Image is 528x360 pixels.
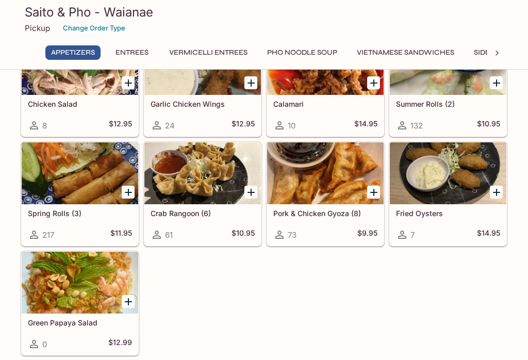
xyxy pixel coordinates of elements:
[22,252,138,314] div: Green Papaya Salad
[367,186,380,199] button: Add Pork & Chicken Gyoza (8)
[108,338,132,350] h5: $12.99
[261,45,343,60] button: Pho Noodle Soup
[122,76,135,89] button: Add Chicken Salad
[42,121,47,130] span: 8
[25,4,503,20] h3: Saito & Pho - Waianae
[21,32,139,137] a: Chicken Salad8$12.95
[58,20,130,36] button: Change Order Type
[410,121,423,130] span: 132
[144,142,261,204] div: Crab Rangoon (6)
[367,76,380,89] button: Add Calamari
[45,45,101,60] button: Appetizers
[28,318,132,327] h5: Green Papaya Salad
[42,230,54,240] span: 217
[267,32,384,137] a: Calamari10$14.95
[273,100,377,108] h5: Calamari
[267,142,384,246] a: Pork & Chicken Gyoza (8)73$9.95
[490,186,503,199] button: Add Fried Oysters
[468,45,523,60] button: Side Order
[144,32,261,137] a: Garlic Chicken Wings24$12.95
[244,76,257,89] button: Add Garlic Chicken Wings
[477,228,500,241] h5: $14.95
[163,45,253,60] button: Vermicelli Entrees
[122,186,135,199] button: Add Spring Rolls (3)
[109,119,132,132] h5: $12.95
[28,209,132,218] h5: Spring Rolls (3)
[244,186,257,199] button: Add Crab Rangoon (6)
[288,121,295,130] span: 10
[273,209,377,218] h5: Pork & Chicken Gyoza (8)
[267,33,384,95] div: Calamari
[22,33,138,95] div: Chicken Salad
[165,230,173,240] span: 61
[390,33,506,95] div: Summer Rolls (2)
[144,33,261,95] div: Garlic Chicken Wings
[357,228,377,241] h5: $9.95
[151,100,255,108] h5: Garlic Chicken Wings
[22,142,138,204] div: Spring Rolls (3)
[390,142,506,204] div: Fried Oysters
[396,100,500,108] h5: Summer Rolls (2)
[28,100,132,108] h5: Chicken Salad
[151,209,255,218] h5: Crab Rangoon (6)
[232,228,255,241] h5: $10.95
[109,45,155,60] button: Entrees
[410,230,415,240] span: 7
[477,119,500,132] h5: $10.95
[389,32,507,137] a: Summer Rolls (2)132$10.95
[354,119,377,132] h5: $14.95
[144,142,261,246] a: Crab Rangoon (6)61$10.95
[396,209,500,218] h5: Fried Oysters
[21,251,139,355] a: Green Papaya Salad0$12.99
[42,339,47,349] span: 0
[267,142,384,204] div: Pork & Chicken Gyoza (8)
[21,142,139,246] a: Spring Rolls (3)217$11.95
[351,45,460,60] button: Vietnamese Sandwiches
[288,230,296,240] span: 73
[25,23,50,33] p: Pickup
[232,119,255,132] h5: $12.95
[122,295,135,308] button: Add Green Papaya Salad
[490,76,503,89] button: Add Summer Rolls (2)
[165,121,175,130] span: 24
[389,142,507,246] a: Fried Oysters7$14.95
[110,228,132,241] h5: $11.95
